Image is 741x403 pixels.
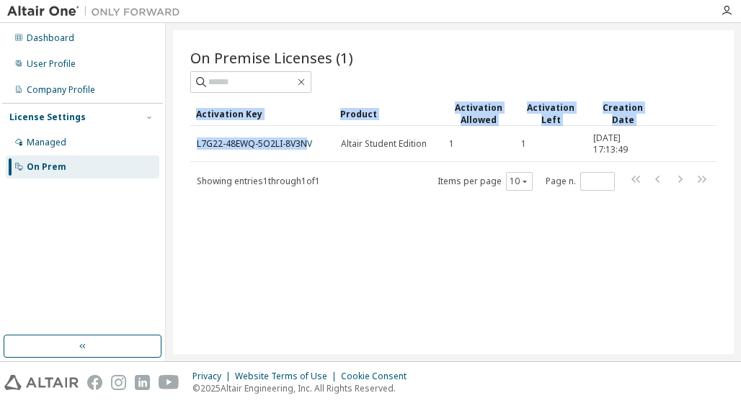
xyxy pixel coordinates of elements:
[27,58,76,70] div: User Profile
[235,371,341,382] div: Website Terms of Use
[27,32,74,44] div: Dashboard
[7,4,187,19] img: Altair One
[546,172,615,191] span: Page n.
[510,176,529,187] button: 10
[521,138,526,150] span: 1
[438,172,533,191] span: Items per page
[196,102,329,125] div: Activation Key
[341,371,415,382] div: Cookie Consent
[159,375,179,390] img: youtube.svg
[449,138,454,150] span: 1
[87,375,102,390] img: facebook.svg
[593,101,653,126] div: Creation Date
[9,112,86,123] div: License Settings
[197,175,320,187] span: Showing entries 1 through 1 of 1
[135,375,150,390] img: linkedin.svg
[520,101,581,126] div: Activation Left
[593,132,652,155] span: [DATE] 17:13:49
[341,138,427,150] span: Altair Student Edition
[4,375,79,390] img: altair_logo.svg
[448,101,509,126] div: Activation Allowed
[340,102,437,125] div: Product
[27,161,66,173] div: On Prem
[111,375,126,390] img: instagram.svg
[190,47,353,68] span: On Premise Licenses (1)
[192,382,415,394] p: © 2025 Altair Engineering, Inc. All Rights Reserved.
[27,84,95,96] div: Company Profile
[197,137,312,150] a: L7G22-48EWQ-5O2LI-8V3NV
[192,371,235,382] div: Privacy
[27,137,66,148] div: Managed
